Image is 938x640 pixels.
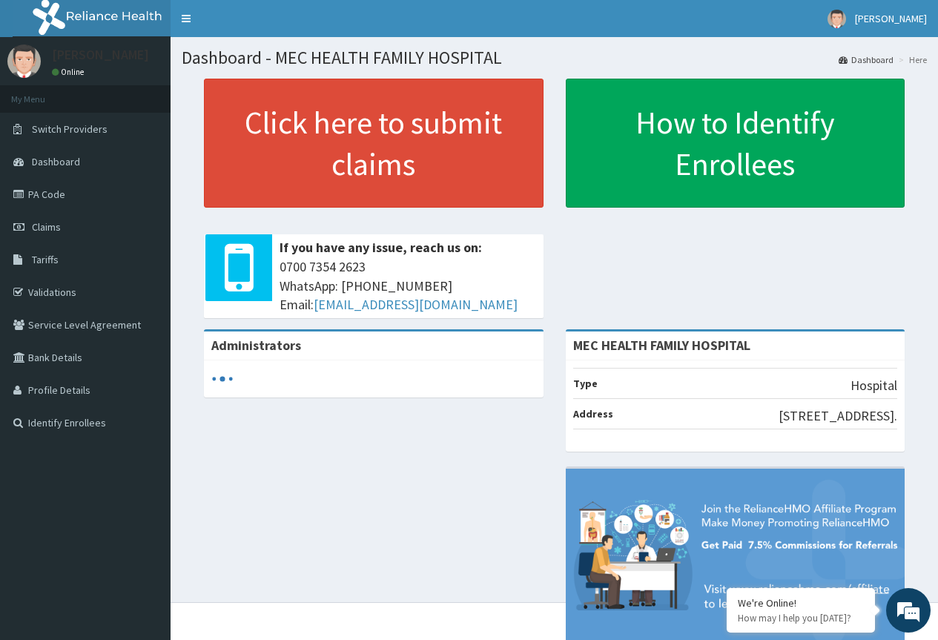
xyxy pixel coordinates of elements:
[779,406,897,426] p: [STREET_ADDRESS].
[211,337,301,354] b: Administrators
[280,239,482,256] b: If you have any issue, reach us on:
[573,377,598,390] b: Type
[566,79,905,208] a: How to Identify Enrollees
[828,10,846,28] img: User Image
[32,253,59,266] span: Tariffs
[851,376,897,395] p: Hospital
[573,407,613,420] b: Address
[182,48,927,67] h1: Dashboard - MEC HEALTH FAMILY HOSPITAL
[32,122,108,136] span: Switch Providers
[211,368,234,390] svg: audio-loading
[52,67,87,77] a: Online
[204,79,544,208] a: Click here to submit claims
[738,612,864,624] p: How may I help you today?
[855,12,927,25] span: [PERSON_NAME]
[839,53,894,66] a: Dashboard
[573,337,750,354] strong: MEC HEALTH FAMILY HOSPITAL
[32,220,61,234] span: Claims
[738,596,864,610] div: We're Online!
[52,48,149,62] p: [PERSON_NAME]
[314,296,518,313] a: [EMAIL_ADDRESS][DOMAIN_NAME]
[32,155,80,168] span: Dashboard
[895,53,927,66] li: Here
[280,257,536,314] span: 0700 7354 2623 WhatsApp: [PHONE_NUMBER] Email:
[7,44,41,78] img: User Image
